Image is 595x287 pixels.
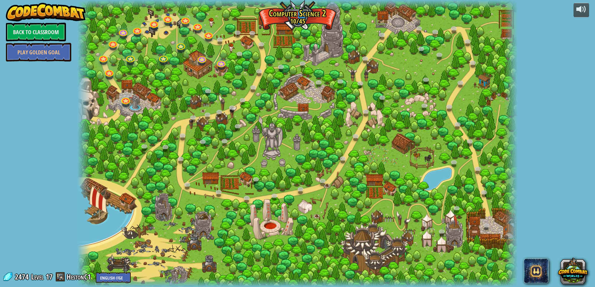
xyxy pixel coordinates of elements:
span: Level [31,272,44,282]
span: 2474 [15,272,30,282]
a: Play Golden Goal [6,43,71,61]
img: CodeCombat - Learn how to code by playing a game [6,3,86,21]
a: Back to Classroom [6,23,66,41]
span: 17 [46,272,53,282]
a: HestonC1 [67,272,93,282]
button: Adjust volume [574,3,589,17]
